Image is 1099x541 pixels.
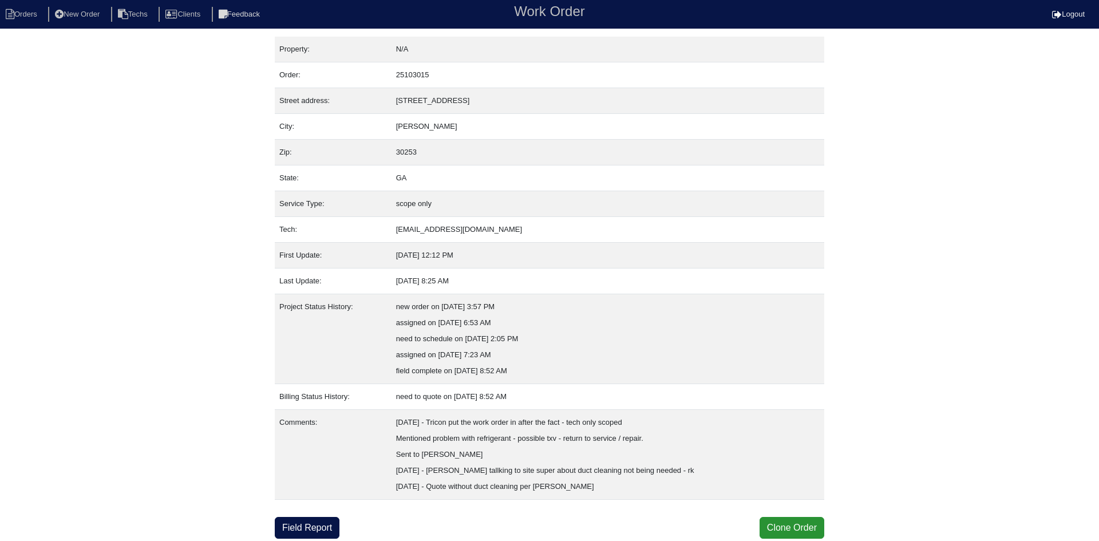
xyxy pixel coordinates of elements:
div: need to schedule on [DATE] 2:05 PM [396,331,820,347]
a: Techs [111,10,157,18]
td: Street address: [275,88,392,114]
td: City: [275,114,392,140]
td: Service Type: [275,191,392,217]
td: Zip: [275,140,392,165]
a: Logout [1052,10,1085,18]
div: field complete on [DATE] 8:52 AM [396,363,820,379]
td: Comments: [275,410,392,500]
td: Project Status History: [275,294,392,384]
li: Clients [159,7,209,22]
div: assigned on [DATE] 6:53 AM [396,315,820,331]
li: New Order [48,7,109,22]
td: 25103015 [392,62,824,88]
td: State: [275,165,392,191]
td: [PERSON_NAME] [392,114,824,140]
td: First Update: [275,243,392,268]
div: assigned on [DATE] 7:23 AM [396,347,820,363]
td: [STREET_ADDRESS] [392,88,824,114]
a: Clients [159,10,209,18]
a: Field Report [275,517,339,539]
td: [DATE] 8:25 AM [392,268,824,294]
td: N/A [392,37,824,62]
td: Property: [275,37,392,62]
td: [EMAIL_ADDRESS][DOMAIN_NAME] [392,217,824,243]
div: new order on [DATE] 3:57 PM [396,299,820,315]
td: GA [392,165,824,191]
td: 30253 [392,140,824,165]
td: [DATE] - Tricon put the work order in after the fact - tech only scoped Mentioned problem with re... [392,410,824,500]
a: New Order [48,10,109,18]
li: Feedback [212,7,269,22]
td: [DATE] 12:12 PM [392,243,824,268]
td: Tech: [275,217,392,243]
td: Order: [275,62,392,88]
td: Last Update: [275,268,392,294]
div: need to quote on [DATE] 8:52 AM [396,389,820,405]
td: Billing Status History: [275,384,392,410]
button: Clone Order [760,517,824,539]
li: Techs [111,7,157,22]
td: scope only [392,191,824,217]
